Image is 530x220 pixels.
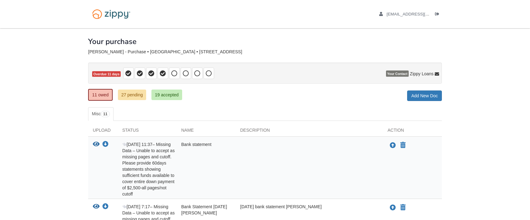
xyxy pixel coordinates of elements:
div: – Missing Data – Unable to accept as missing pages and cutoff. Please provide 60days statements s... [118,141,177,197]
span: Overdue 11 days [92,71,121,77]
span: Your Contact [386,71,409,77]
span: Bank statement [181,142,211,147]
div: Upload [88,127,118,136]
button: Upload Bank statement [389,141,397,149]
a: Log out [435,12,442,18]
span: Bank Statement [DATE] [PERSON_NAME] [181,204,227,215]
button: Upload Bank Statement August 2025 Tipton Powell [389,204,397,212]
a: Add New Doc [407,90,442,101]
button: View Bank Statement August 2025 Tipton Powell [93,204,100,210]
span: [DATE] 11:37 [122,142,152,147]
button: Declare Bank statement not applicable [400,142,406,149]
button: Declare Bank Statement August 2025 Tipton Powell not applicable [400,204,406,211]
a: 27 pending [118,90,146,100]
span: Zippy Loans [410,71,433,77]
span: 11 [101,111,110,117]
img: Logo [88,6,134,22]
div: Action [383,127,442,136]
h1: Your purchase [88,37,137,46]
a: Misc [88,107,114,121]
a: Download Bank statement [102,142,109,147]
a: 19 accepted [151,90,182,100]
div: Name [177,127,236,136]
div: [PERSON_NAME] - Purchase • [GEOGRAPHIC_DATA] • [STREET_ADDRESS] [88,49,442,55]
div: Status [118,127,177,136]
button: View Bank statement [93,141,100,148]
a: edit profile [379,12,458,18]
a: 11 owed [88,89,113,101]
span: [DATE] 7:17 [122,204,150,209]
span: tiptonpowell@gmail.com [387,12,458,16]
div: Description [236,127,383,136]
a: Download Bank Statement August 2025 Tipton Powell [102,205,109,209]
